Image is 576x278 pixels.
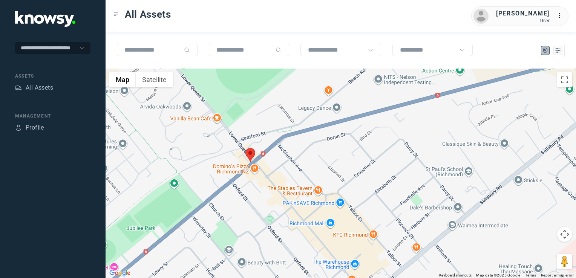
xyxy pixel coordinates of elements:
a: Open this area in Google Maps (opens a new window) [107,268,132,278]
img: avatar.png [473,9,489,24]
a: Report a map error [541,273,574,277]
div: Profile [26,123,44,132]
button: Show satellite imagery [136,72,173,87]
div: : [557,11,566,21]
button: Map camera controls [557,227,572,242]
div: Search [184,47,190,53]
div: Toggle Menu [113,12,119,17]
button: Keyboard shortcuts [439,273,472,278]
div: : [557,11,566,20]
button: Show street map [109,72,136,87]
a: AssetsAll Assets [15,83,53,92]
a: Terms (opens in new tab) [525,273,536,277]
div: Search [276,47,282,53]
a: ProfileProfile [15,123,44,132]
span: All Assets [125,8,171,21]
img: Application Logo [15,11,75,27]
div: List [555,47,561,54]
div: Profile [15,124,22,131]
span: Map data ©2025 Google [476,273,520,277]
div: Management [15,113,90,119]
tspan: ... [558,13,565,18]
button: Toggle fullscreen view [557,72,572,87]
div: All Assets [26,83,53,92]
div: Assets [15,73,90,79]
div: User [496,18,550,23]
div: Map [542,47,549,54]
img: Google [107,268,132,278]
div: [PERSON_NAME] [496,9,550,18]
button: Drag Pegman onto the map to open Street View [557,254,572,269]
div: Assets [15,84,22,91]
